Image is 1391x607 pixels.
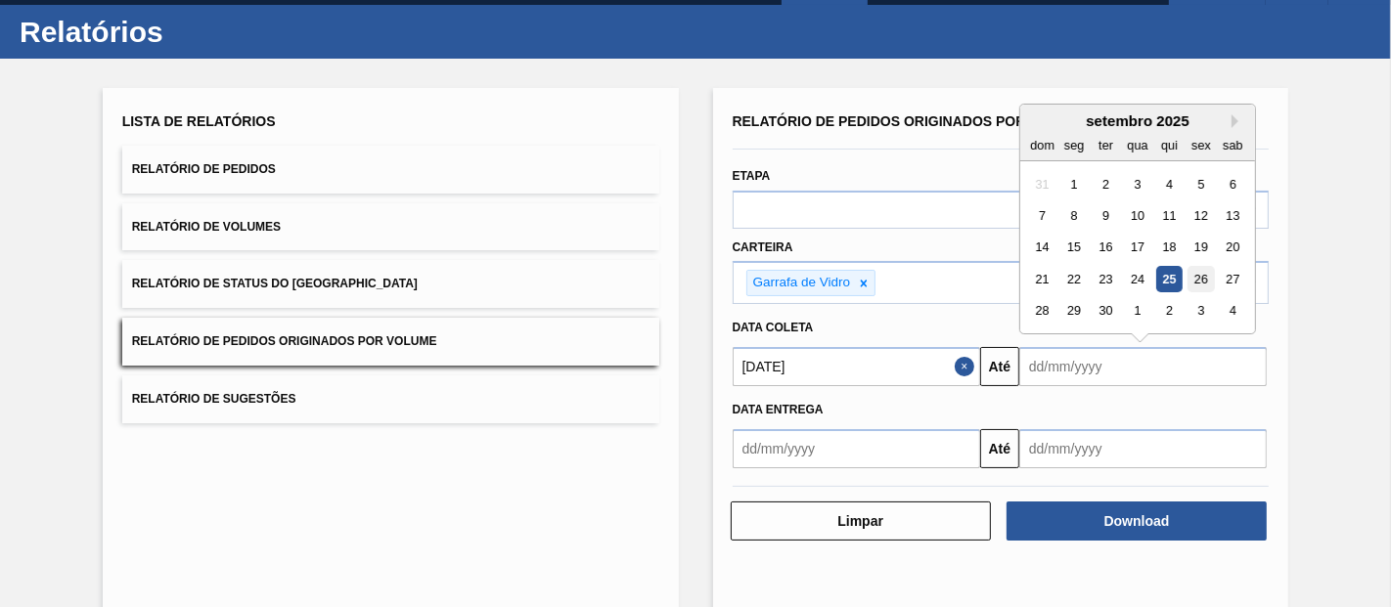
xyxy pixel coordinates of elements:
div: dom [1029,132,1055,158]
label: Etapa [733,169,771,183]
div: Choose quinta-feira, 18 de setembro de 2025 [1156,235,1183,261]
div: Choose domingo, 7 de setembro de 2025 [1029,202,1055,229]
div: Choose segunda-feira, 15 de setembro de 2025 [1060,235,1087,261]
span: Relatório de Sugestões [132,392,296,406]
div: Choose domingo, 21 de setembro de 2025 [1029,266,1055,292]
button: Close [955,347,980,386]
div: Choose terça-feira, 9 de setembro de 2025 [1093,202,1119,229]
div: Garrafa de Vidro [747,271,854,295]
h1: Relatórios [20,21,367,43]
span: Relatório de Pedidos [132,162,276,176]
div: Choose sábado, 4 de outubro de 2025 [1220,298,1246,325]
div: Choose quinta-feira, 11 de setembro de 2025 [1156,202,1183,229]
span: Relatório de Status do [GEOGRAPHIC_DATA] [132,277,418,290]
input: dd/mm/yyyy [733,347,980,386]
div: Choose terça-feira, 2 de setembro de 2025 [1093,171,1119,197]
button: Limpar [731,501,991,541]
input: dd/mm/yyyy [1019,429,1267,468]
div: Choose terça-feira, 23 de setembro de 2025 [1093,266,1119,292]
span: Lista de Relatórios [122,113,276,129]
input: dd/mm/yyyy [1019,347,1267,386]
div: Choose domingo, 14 de setembro de 2025 [1029,235,1055,261]
div: sex [1188,132,1214,158]
button: Relatório de Volumes [122,203,659,251]
div: qua [1124,132,1150,158]
button: Relatório de Pedidos Originados por Volume [122,318,659,366]
button: Download [1007,501,1267,541]
div: Choose quarta-feira, 3 de setembro de 2025 [1124,171,1150,197]
div: setembro 2025 [1020,112,1255,129]
div: Choose quinta-feira, 2 de outubro de 2025 [1156,298,1183,325]
div: Choose domingo, 28 de setembro de 2025 [1029,298,1055,325]
input: dd/mm/yyyy [733,429,980,468]
div: Choose segunda-feira, 8 de setembro de 2025 [1060,202,1087,229]
div: seg [1060,132,1087,158]
div: ter [1093,132,1119,158]
div: Choose sábado, 13 de setembro de 2025 [1220,202,1246,229]
div: Choose segunda-feira, 1 de setembro de 2025 [1060,171,1087,197]
div: Choose quinta-feira, 25 de setembro de 2025 [1156,266,1183,292]
button: Relatório de Sugestões [122,375,659,423]
label: Carteira [733,240,793,254]
div: Choose quinta-feira, 4 de setembro de 2025 [1156,171,1183,197]
button: Relatório de Status do [GEOGRAPHIC_DATA] [122,260,659,308]
button: Relatório de Pedidos [122,146,659,194]
div: Choose terça-feira, 16 de setembro de 2025 [1093,235,1119,261]
button: Até [980,347,1019,386]
span: Relatório de Pedidos Originados por Volume [733,113,1089,129]
button: Next Month [1232,114,1245,128]
div: Choose sexta-feira, 5 de setembro de 2025 [1188,171,1214,197]
div: Choose segunda-feira, 29 de setembro de 2025 [1060,298,1087,325]
div: Choose sexta-feira, 12 de setembro de 2025 [1188,202,1214,229]
div: Choose sábado, 27 de setembro de 2025 [1220,266,1246,292]
div: Choose sexta-feira, 26 de setembro de 2025 [1188,266,1214,292]
div: Choose terça-feira, 30 de setembro de 2025 [1093,298,1119,325]
span: Data entrega [733,403,824,416]
div: Choose sábado, 20 de setembro de 2025 [1220,235,1246,261]
span: Relatório de Pedidos Originados por Volume [132,334,437,348]
div: Choose quarta-feira, 17 de setembro de 2025 [1124,235,1150,261]
div: Choose sexta-feira, 3 de outubro de 2025 [1188,298,1214,325]
span: Relatório de Volumes [132,220,281,234]
div: sab [1220,132,1246,158]
div: Choose sexta-feira, 19 de setembro de 2025 [1188,235,1214,261]
div: Choose sábado, 6 de setembro de 2025 [1220,171,1246,197]
div: Choose quarta-feira, 1 de outubro de 2025 [1124,298,1150,325]
button: Até [980,429,1019,468]
div: Choose segunda-feira, 22 de setembro de 2025 [1060,266,1087,292]
div: Not available domingo, 31 de agosto de 2025 [1029,171,1055,197]
div: Choose quarta-feira, 10 de setembro de 2025 [1124,202,1150,229]
div: Choose quarta-feira, 24 de setembro de 2025 [1124,266,1150,292]
span: Data coleta [733,321,814,334]
div: qui [1156,132,1183,158]
div: month 2025-09 [1026,168,1248,326]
